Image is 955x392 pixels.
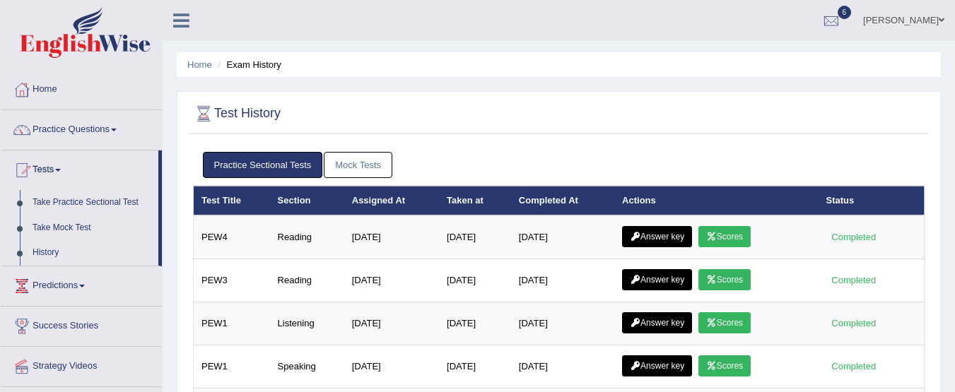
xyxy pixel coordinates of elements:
div: Completed [826,230,881,244]
td: [DATE] [344,302,439,345]
td: [DATE] [511,215,614,259]
th: Test Title [194,186,270,215]
span: 6 [838,6,852,19]
td: [DATE] [344,345,439,388]
td: [DATE] [511,259,614,302]
a: Answer key [622,355,692,376]
th: Section [270,186,344,215]
a: Scores [698,355,751,376]
td: PEW4 [194,215,270,259]
td: PEW1 [194,302,270,345]
div: Completed [826,359,881,374]
a: Answer key [622,312,692,333]
td: PEW1 [194,345,270,388]
td: [DATE] [439,345,511,388]
td: [DATE] [439,302,511,345]
td: [DATE] [511,302,614,345]
td: [DATE] [439,259,511,302]
a: Practice Sectional Tests [203,152,323,178]
td: [DATE] [344,215,439,259]
a: Tests [1,150,158,186]
td: Reading [270,259,344,302]
td: Speaking [270,345,344,388]
h2: Test History [193,103,281,124]
a: Success Stories [1,307,162,342]
th: Actions [614,186,818,215]
a: Take Mock Test [26,215,158,241]
a: Home [1,70,162,105]
td: PEW3 [194,259,270,302]
td: Reading [270,215,344,259]
a: Strategy Videos [1,347,162,382]
td: [DATE] [511,345,614,388]
a: Home [187,59,212,70]
td: Listening [270,302,344,345]
th: Status [819,186,925,215]
li: Exam History [214,58,281,71]
td: [DATE] [344,259,439,302]
a: Mock Tests [324,152,392,178]
th: Completed At [511,186,614,215]
a: Answer key [622,226,692,247]
a: Take Practice Sectional Test [26,190,158,215]
th: Assigned At [344,186,439,215]
a: Practice Questions [1,110,162,145]
td: [DATE] [439,215,511,259]
a: Scores [698,226,751,247]
a: History [26,240,158,266]
a: Answer key [622,269,692,290]
a: Scores [698,269,751,290]
div: Completed [826,316,881,331]
div: Completed [826,273,881,287]
a: Scores [698,312,751,333]
th: Taken at [439,186,511,215]
a: Predictions [1,266,162,302]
